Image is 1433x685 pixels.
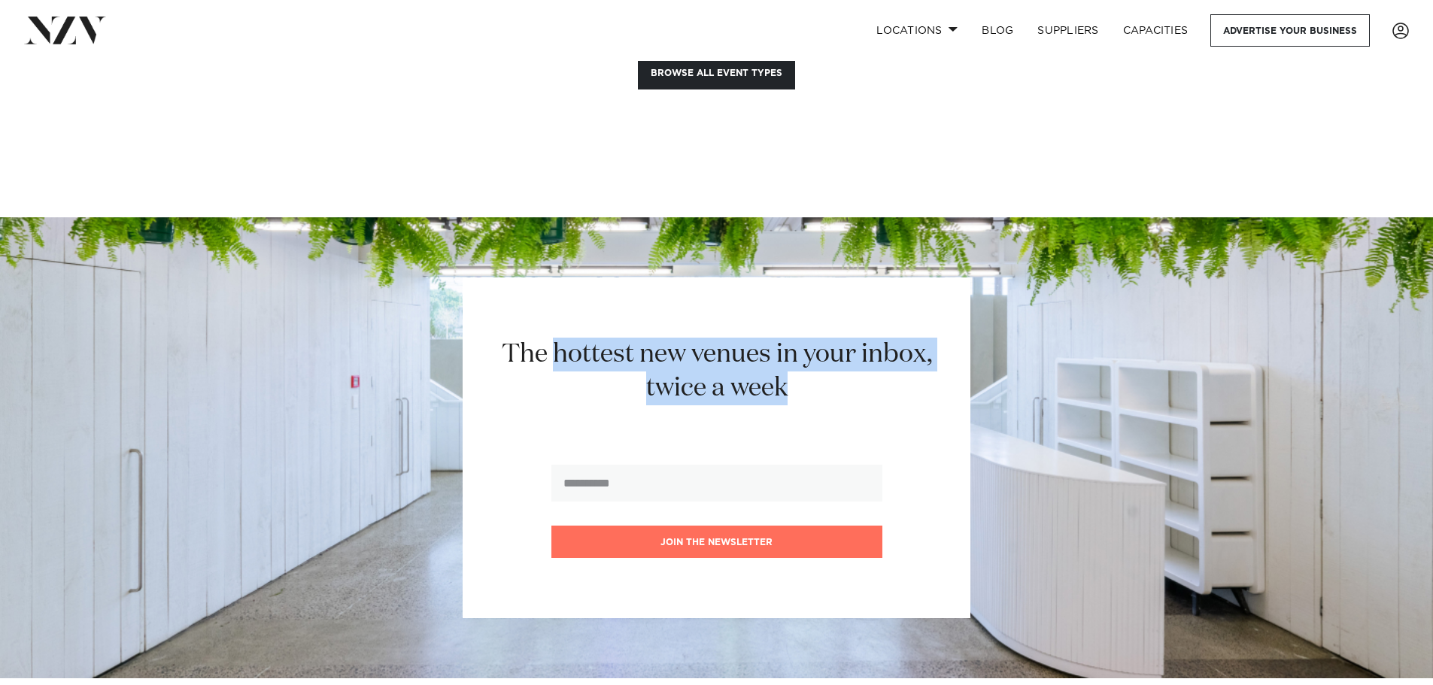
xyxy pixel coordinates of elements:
button: Browse all event types [638,57,795,89]
a: Advertise your business [1210,14,1370,47]
a: SUPPLIERS [1025,14,1110,47]
button: Join the newsletter [551,526,882,558]
a: Capacities [1111,14,1201,47]
h2: The hottest new venues in your inbox, twice a week [483,338,950,405]
a: Locations [864,14,970,47]
a: BLOG [970,14,1025,47]
img: nzv-logo.png [24,17,106,44]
